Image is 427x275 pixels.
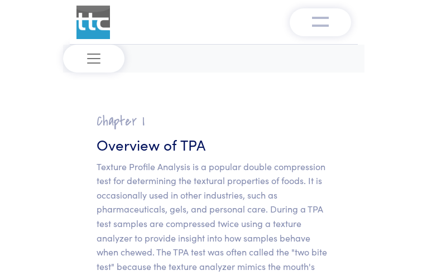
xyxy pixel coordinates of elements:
[76,6,110,39] img: ttc_logo_1x1_v1.0.png
[63,45,124,73] button: Toggle navigation
[290,8,351,36] button: Toggle navigation
[97,134,331,155] h3: Overview of TPA
[97,113,331,130] h2: Chapter I
[312,14,329,27] img: menu-v1.0.png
